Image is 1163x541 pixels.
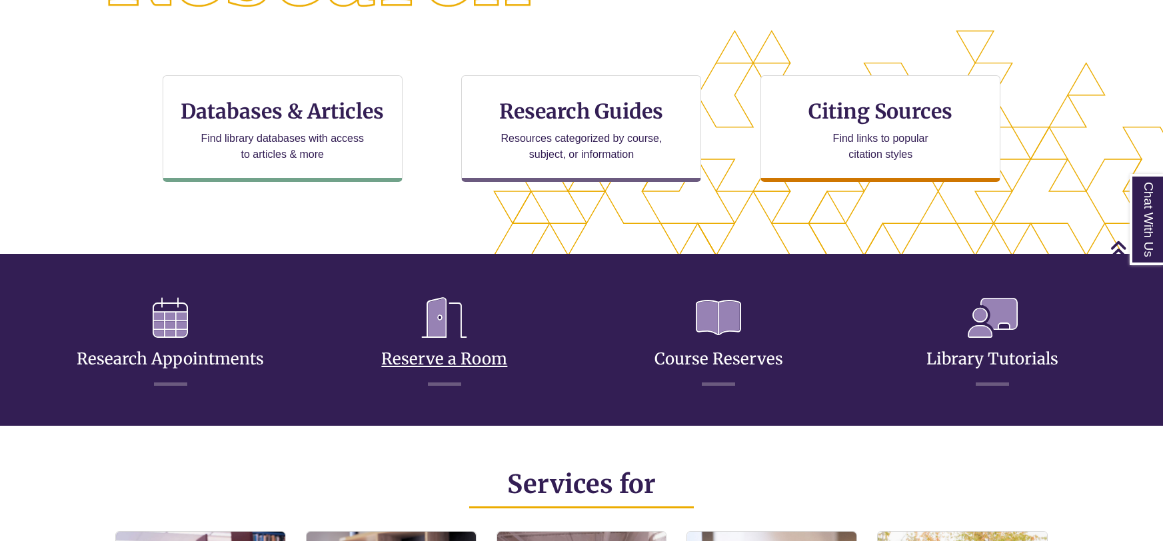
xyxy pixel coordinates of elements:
a: Library Tutorials [926,316,1058,369]
a: Databases & Articles Find library databases with access to articles & more [163,75,403,182]
a: Course Reserves [654,316,783,369]
h3: Citing Sources [799,99,962,124]
a: Reserve a Room [381,316,507,369]
p: Find library databases with access to articles & more [195,131,369,163]
h3: Research Guides [473,99,690,124]
a: Research Guides Resources categorized by course, subject, or information [461,75,701,182]
p: Resources categorized by course, subject, or information [495,131,668,163]
a: Citing Sources Find links to popular citation styles [760,75,1000,182]
a: Back to Top [1110,240,1160,258]
span: Services for [507,468,656,500]
p: Find links to popular citation styles [816,131,946,163]
a: Research Appointments [77,316,264,369]
h3: Databases & Articles [174,99,391,124]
